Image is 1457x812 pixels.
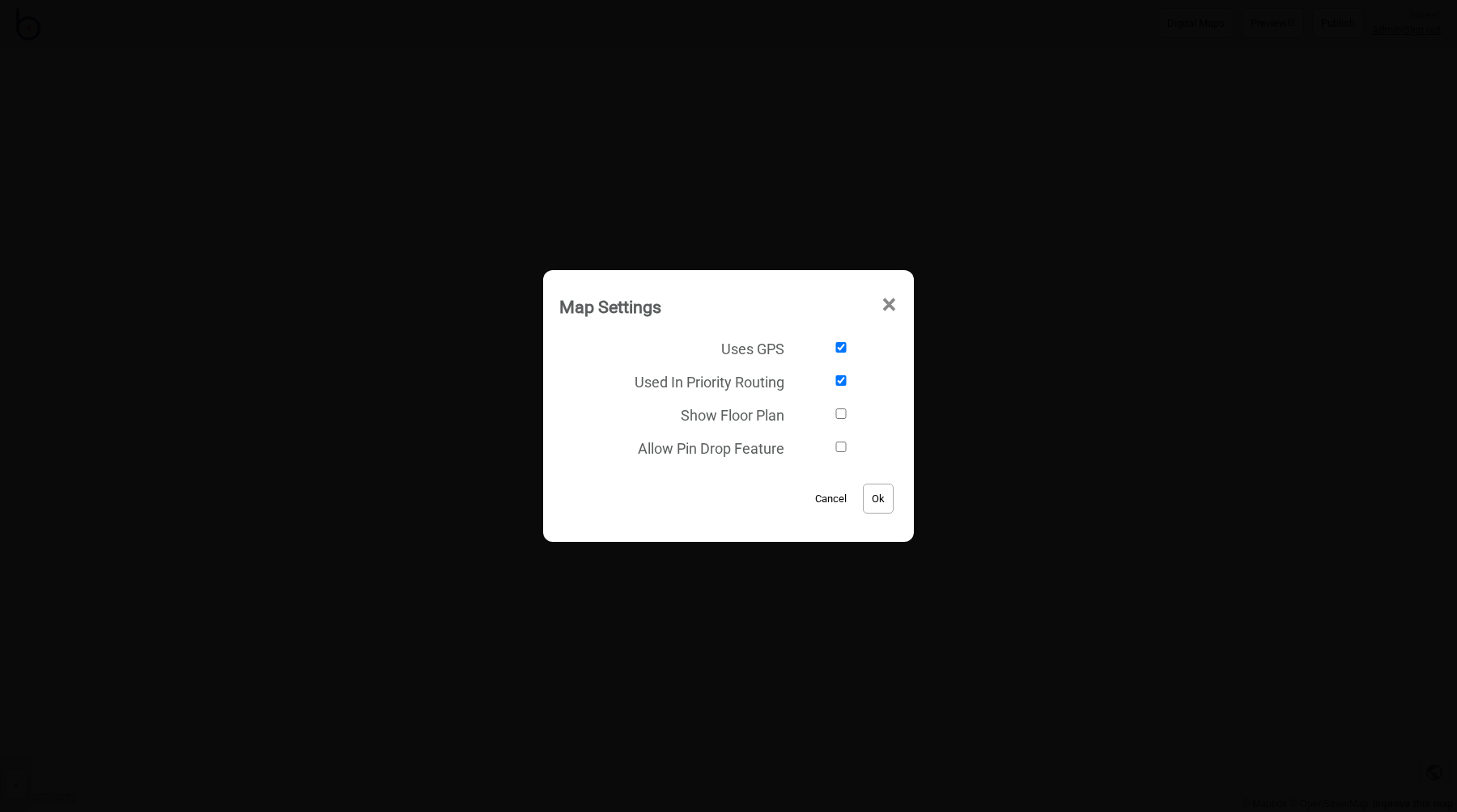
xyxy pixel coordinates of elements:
span: × [881,278,898,332]
button: Ok [863,484,894,514]
input: Uses GPS [792,342,890,353]
input: Show Floor Plan [792,408,890,419]
span: Show Floor Plan [559,397,784,430]
div: Map Settings [559,290,661,324]
span: Uses GPS [559,331,784,364]
span: Allow Pin Drop Feature [559,430,784,463]
input: Used In Priority Routing [792,375,890,386]
span: Used In Priority Routing [559,364,784,397]
input: Allow Pin Drop Feature [792,442,890,452]
button: Cancel [807,484,855,514]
